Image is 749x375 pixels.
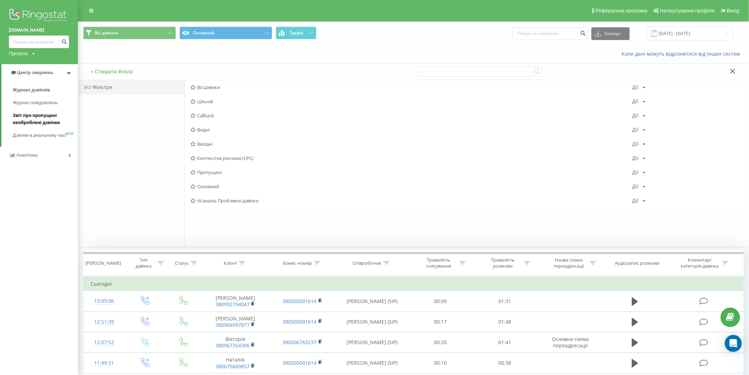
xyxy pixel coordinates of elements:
[408,312,473,332] td: 00:17
[17,70,53,75] span: Центр звернень
[633,99,639,104] div: Дії
[202,332,269,353] td: Вікторія
[633,113,639,118] div: Дії
[622,50,744,57] a: Коли дані можуть відрізнятися вiд інших систем
[190,127,633,132] span: Вхідні
[190,170,633,175] span: Пропущені
[216,321,250,328] a: 380966997877
[353,260,382,266] div: Співробітник
[13,84,78,96] a: Журнал дзвінків
[216,342,250,349] a: 380967354306
[190,141,633,146] span: Вихідні
[679,257,720,269] div: Коментар/категорія дзвінка
[13,96,78,109] a: Журнал повідомлень
[408,291,473,312] td: 00:09
[728,68,738,75] button: Закрити
[727,8,739,13] span: Вихід
[179,27,272,39] button: Основний
[290,30,303,35] span: Графік
[13,109,78,129] a: Звіт про пропущені необроблені дзвінки
[660,8,715,13] span: Налаштування профілю
[9,50,28,57] div: Проекти
[473,312,537,332] td: 01:48
[190,99,633,104] span: Цільові
[276,27,316,39] button: Графік
[615,260,660,266] div: Аудіозапис розмови
[473,291,537,312] td: 01:31
[95,30,118,36] span: Всі дзвінки
[13,129,78,142] a: Дзвінки в реальному часіNEW
[484,257,522,269] div: Тривалість розмови
[224,260,237,266] div: Клієнт
[591,27,630,40] button: Експорт
[216,363,250,370] a: 380675609857
[202,312,269,332] td: [PERSON_NAME]
[190,198,633,203] span: AI-аналіз. Проблемні дзвінки
[633,198,639,203] div: Дії
[202,291,269,312] td: [PERSON_NAME]
[408,332,473,353] td: 00:20
[473,332,537,353] td: 01:41
[550,257,588,269] div: Назва схеми переадресації
[513,27,588,40] input: Пошук за номером
[283,359,317,366] a: 380505001614
[190,113,633,118] span: Callback
[283,318,317,325] a: 380505001614
[13,86,50,94] span: Журнал дзвінків
[633,85,639,90] div: Дії
[633,141,639,146] div: Дії
[13,99,58,106] span: Журнал повідомлень
[9,27,69,34] a: [DOMAIN_NAME]
[633,184,639,189] div: Дії
[91,315,118,329] div: 12:51:39
[216,301,250,308] a: 380992794047
[1,64,78,81] a: Центр звернень
[91,294,118,308] div: 13:09:06
[91,336,118,349] div: 12:07:52
[725,335,742,352] div: Open Intercom Messenger
[283,260,312,266] div: Бізнес номер
[175,260,189,266] div: Статус
[190,85,633,90] span: Всі дзвінки
[633,170,639,175] div: Дії
[85,260,121,266] div: [PERSON_NAME]
[13,132,66,139] span: Дзвінки в реальному часі
[283,339,317,346] a: 380506763237
[283,298,317,304] a: 380505001614
[13,112,74,126] span: Звіт про пропущені необроблені дзвінки
[78,80,184,94] div: Усі Фільтри
[473,353,537,373] td: 00:38
[91,356,118,370] div: 11:49:31
[537,332,604,353] td: Основна схема переадресації
[420,257,458,269] div: Тривалість очікування
[336,353,408,373] td: [PERSON_NAME] (SIP)
[16,152,38,158] span: Аналiтика
[88,68,135,75] button: + Створити Фільтр
[190,156,633,161] span: Контекстна реклама (CPC)
[83,27,176,39] button: Всі дзвінки
[336,312,408,332] td: [PERSON_NAME] (SIP)
[202,353,269,373] td: Наталія
[633,156,639,161] div: Дії
[84,277,744,291] td: Сьогодні
[190,184,633,189] span: Основний
[408,353,473,373] td: 00:10
[336,332,408,353] td: [PERSON_NAME] (SIP)
[596,8,648,13] span: Реферальна програма
[9,7,69,25] img: Ringostat logo
[633,127,639,132] div: Дії
[336,291,408,312] td: [PERSON_NAME] (SIP)
[9,35,69,48] input: Пошук за номером
[131,257,156,269] div: Тип дзвінка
